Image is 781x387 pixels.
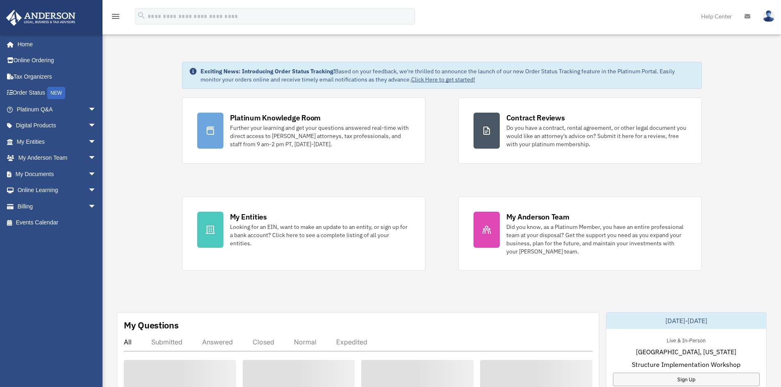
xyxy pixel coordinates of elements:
[6,68,109,85] a: Tax Organizers
[88,198,105,215] span: arrow_drop_down
[506,212,569,222] div: My Anderson Team
[336,338,367,346] div: Expedited
[6,118,109,134] a: Digital Productsarrow_drop_down
[6,36,105,52] a: Home
[632,360,740,369] span: Structure Implementation Workshop
[88,134,105,150] span: arrow_drop_down
[6,85,109,102] a: Order StatusNEW
[202,338,233,346] div: Answered
[763,10,775,22] img: User Pic
[6,166,109,182] a: My Documentsarrow_drop_down
[230,212,267,222] div: My Entities
[88,101,105,118] span: arrow_drop_down
[506,113,565,123] div: Contract Reviews
[88,182,105,199] span: arrow_drop_down
[230,124,410,148] div: Further your learning and get your questions answered real-time with direct access to [PERSON_NAM...
[660,335,712,344] div: Live & In-Person
[506,124,687,148] div: Do you have a contract, rental agreement, or other legal document you would like an attorney's ad...
[6,198,109,215] a: Billingarrow_drop_down
[111,14,121,21] a: menu
[606,312,766,329] div: [DATE]-[DATE]
[613,373,760,386] a: Sign Up
[88,150,105,167] span: arrow_drop_down
[6,150,109,166] a: My Anderson Teamarrow_drop_down
[124,319,179,331] div: My Questions
[458,197,702,271] a: My Anderson Team Did you know, as a Platinum Member, you have an entire professional team at your...
[182,197,426,271] a: My Entities Looking for an EIN, want to make an update to an entity, or sign up for a bank accoun...
[253,338,274,346] div: Closed
[200,67,695,84] div: Based on your feedback, we're thrilled to announce the launch of our new Order Status Tracking fe...
[200,68,335,75] strong: Exciting News: Introducing Order Status Tracking!
[88,118,105,134] span: arrow_drop_down
[294,338,316,346] div: Normal
[230,223,410,247] div: Looking for an EIN, want to make an update to an entity, or sign up for a bank account? Click her...
[6,134,109,150] a: My Entitiesarrow_drop_down
[151,338,182,346] div: Submitted
[4,10,78,26] img: Anderson Advisors Platinum Portal
[6,52,109,69] a: Online Ordering
[88,166,105,183] span: arrow_drop_down
[506,223,687,256] div: Did you know, as a Platinum Member, you have an entire professional team at your disposal? Get th...
[137,11,146,20] i: search
[411,76,475,83] a: Click Here to get started!
[636,347,736,357] span: [GEOGRAPHIC_DATA], [US_STATE]
[124,338,132,346] div: All
[6,215,109,231] a: Events Calendar
[111,11,121,21] i: menu
[458,97,702,164] a: Contract Reviews Do you have a contract, rental agreement, or other legal document you would like...
[182,97,426,164] a: Platinum Knowledge Room Further your learning and get your questions answered real-time with dire...
[6,182,109,199] a: Online Learningarrow_drop_down
[6,101,109,118] a: Platinum Q&Aarrow_drop_down
[230,113,321,123] div: Platinum Knowledge Room
[47,87,65,99] div: NEW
